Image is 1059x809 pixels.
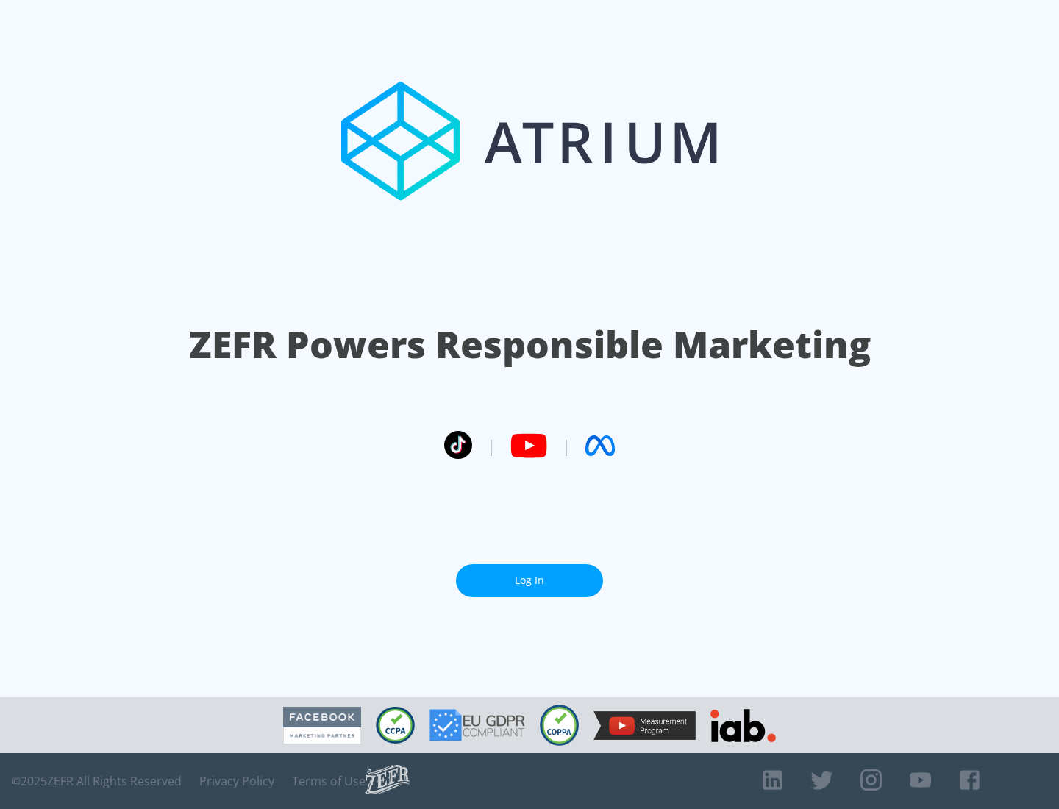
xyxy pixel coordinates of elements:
img: Facebook Marketing Partner [283,707,361,744]
a: Log In [456,564,603,597]
h1: ZEFR Powers Responsible Marketing [189,319,871,370]
a: Terms of Use [292,774,366,788]
span: © 2025 ZEFR All Rights Reserved [11,774,182,788]
img: CCPA Compliant [376,707,415,744]
img: COPPA Compliant [540,705,579,746]
img: YouTube Measurement Program [593,711,696,740]
span: | [487,435,496,457]
img: IAB [710,709,776,742]
span: | [562,435,571,457]
a: Privacy Policy [199,774,274,788]
img: GDPR Compliant [429,709,525,741]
